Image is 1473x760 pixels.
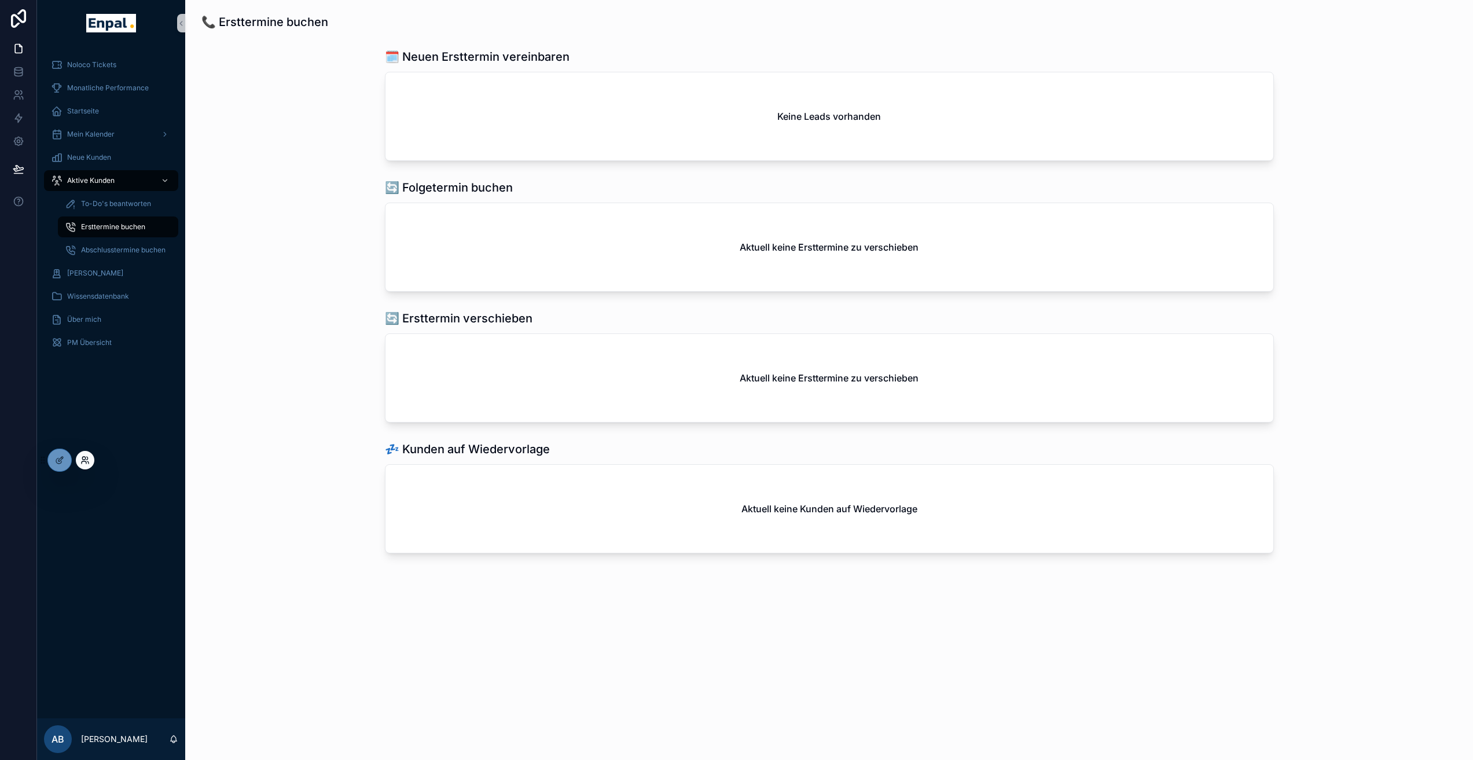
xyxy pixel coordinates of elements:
[385,310,532,326] h1: 🔄️ Ersttermin verschieben
[44,101,178,122] a: Startseite
[201,14,328,30] h1: 📞 Ersttermine buchen
[44,147,178,168] a: Neue Kunden
[67,292,129,301] span: Wissensdatenbank
[44,332,178,353] a: PM Übersicht
[44,286,178,307] a: Wissensdatenbank
[67,107,99,116] span: Startseite
[44,78,178,98] a: Monatliche Performance
[385,441,550,457] h1: 💤 Kunden auf Wiedervorlage
[52,732,64,746] span: AB
[37,46,185,368] div: scrollable content
[740,371,919,385] h2: Aktuell keine Ersttermine zu verschieben
[385,179,513,196] h1: 🔄️ Folgetermin buchen
[81,733,148,745] p: [PERSON_NAME]
[81,199,151,208] span: To-Do's beantworten
[44,309,178,330] a: Über mich
[67,130,115,139] span: Mein Kalender
[58,193,178,214] a: To-Do's beantworten
[44,170,178,191] a: Aktive Kunden
[741,502,917,516] h2: Aktuell keine Kunden auf Wiedervorlage
[67,338,112,347] span: PM Übersicht
[67,153,111,162] span: Neue Kunden
[81,222,145,232] span: Ersttermine buchen
[67,315,101,324] span: Über mich
[67,60,116,69] span: Noloco Tickets
[385,49,570,65] h1: 🗓️ Neuen Ersttermin vereinbaren
[44,124,178,145] a: Mein Kalender
[67,176,115,185] span: Aktive Kunden
[86,14,135,32] img: App logo
[740,240,919,254] h2: Aktuell keine Ersttermine zu verschieben
[67,269,123,278] span: [PERSON_NAME]
[67,83,149,93] span: Monatliche Performance
[58,240,178,260] a: Abschlusstermine buchen
[81,245,166,255] span: Abschlusstermine buchen
[777,109,881,123] h2: Keine Leads vorhanden
[58,216,178,237] a: Ersttermine buchen
[44,263,178,284] a: [PERSON_NAME]
[44,54,178,75] a: Noloco Tickets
